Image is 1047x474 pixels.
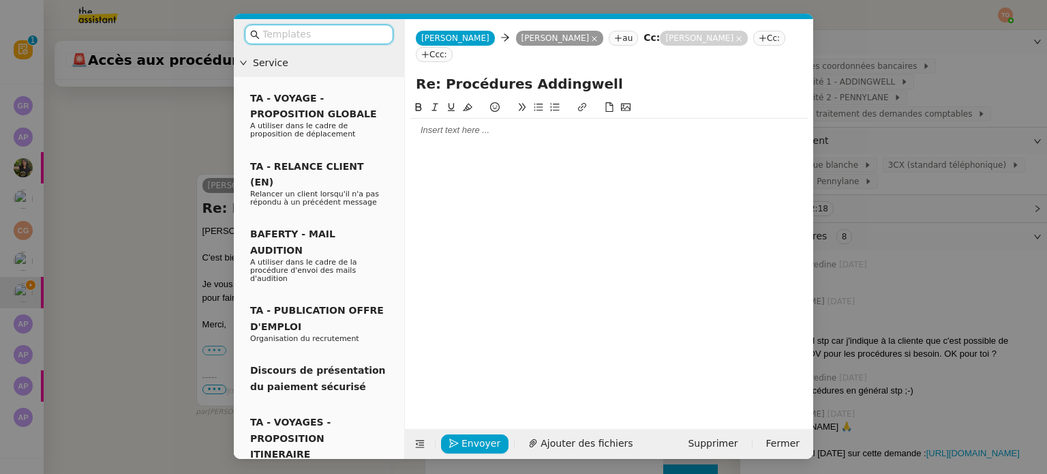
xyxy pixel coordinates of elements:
[609,31,638,46] nz-tag: au
[250,365,386,391] span: Discours de présentation du paiement sécurisé
[753,31,785,46] nz-tag: Cc:
[660,31,748,46] nz-tag: [PERSON_NAME]
[441,434,509,454] button: Envoyer
[250,258,357,283] span: A utiliser dans le cadre de la procédure d'envoi des mails d'audition
[250,93,376,119] span: TA - VOYAGE - PROPOSITION GLOBALE
[234,50,404,76] div: Service
[253,55,399,71] span: Service
[416,47,453,62] nz-tag: Ccc:
[516,31,604,46] nz-tag: [PERSON_NAME]
[250,334,359,343] span: Organisation du recrutement
[250,228,335,255] span: BAFERTY - MAIL AUDITION
[250,121,355,138] span: A utiliser dans le cadre de proposition de déplacement
[416,74,802,94] input: Subject
[766,436,800,451] span: Fermer
[680,434,746,454] button: Supprimer
[541,436,633,451] span: Ajouter des fichiers
[250,305,384,331] span: TA - PUBLICATION OFFRE D'EMPLOI
[688,436,738,451] span: Supprimer
[520,434,641,454] button: Ajouter des fichiers
[250,161,364,188] span: TA - RELANCE CLIENT (EN)
[421,33,489,43] span: [PERSON_NAME]
[250,190,379,207] span: Relancer un client lorsqu'il n'a pas répondu à un précédent message
[262,27,385,42] input: Templates
[250,417,331,460] span: TA - VOYAGES - PROPOSITION ITINERAIRE
[643,32,660,43] strong: Cc:
[461,436,500,451] span: Envoyer
[758,434,808,454] button: Fermer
